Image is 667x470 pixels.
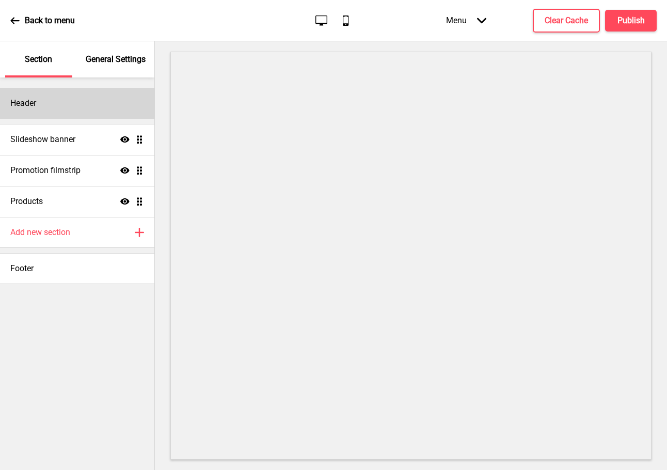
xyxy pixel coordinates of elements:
h4: Products [10,196,43,207]
h4: Footer [10,263,34,274]
h4: Promotion filmstrip [10,165,81,176]
p: Section [25,54,52,65]
h4: Clear Cache [545,15,588,26]
h4: Publish [617,15,645,26]
div: Menu [436,5,497,36]
h4: Slideshow banner [10,134,75,145]
p: General Settings [86,54,146,65]
button: Publish [605,10,657,32]
h4: Header [10,98,36,109]
h4: Add new section [10,227,70,238]
p: Back to menu [25,15,75,26]
button: Clear Cache [533,9,600,33]
a: Back to menu [10,7,75,35]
